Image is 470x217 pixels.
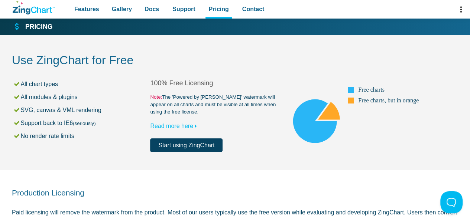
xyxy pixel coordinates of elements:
small: The 'Powered by [PERSON_NAME]' watermark will appear on all charts and must be visible at all tim... [150,93,288,116]
li: All chart types [13,79,150,89]
strong: Pricing [25,24,52,30]
small: (seriously) [73,121,95,126]
a: Read more here [150,123,200,129]
li: All modules & plugins [13,92,150,102]
li: SVG, canvas & VML rendering [13,105,150,115]
h2: Production Licensing [12,188,458,198]
span: Contact [242,4,265,14]
span: Pricing [208,4,228,14]
h2: 100% Free Licensing [150,79,288,88]
a: ZingChart Logo. Click to return to the homepage [13,1,55,14]
li: Support back to IE6 [13,118,150,128]
span: Docs [145,4,159,14]
a: Pricing [13,22,52,31]
span: Gallery [112,4,132,14]
iframe: Toggle Customer Support [440,191,463,213]
span: Support [172,4,195,14]
a: Start using ZingChart [150,138,223,152]
span: Features [74,4,99,14]
h2: Use ZingChart for Free [12,53,458,69]
span: Note: [150,94,162,100]
li: No render rate limits [13,131,150,141]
